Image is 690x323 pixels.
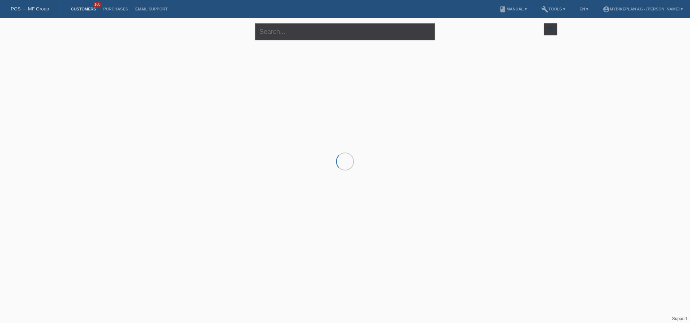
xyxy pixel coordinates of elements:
[132,7,171,11] a: Email Support
[11,6,49,12] a: POS — MF Group
[67,7,100,11] a: Customers
[255,23,435,40] input: Search...
[541,6,548,13] i: build
[100,7,132,11] a: Purchases
[672,316,687,321] a: Support
[547,25,555,33] i: filter_list
[599,7,686,11] a: account_circleMybikeplan AG - [PERSON_NAME] ▾
[496,7,530,11] a: bookManual ▾
[538,7,569,11] a: buildTools ▾
[576,7,592,11] a: EN ▾
[499,6,506,13] i: book
[93,2,102,8] span: 100
[603,6,610,13] i: account_circle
